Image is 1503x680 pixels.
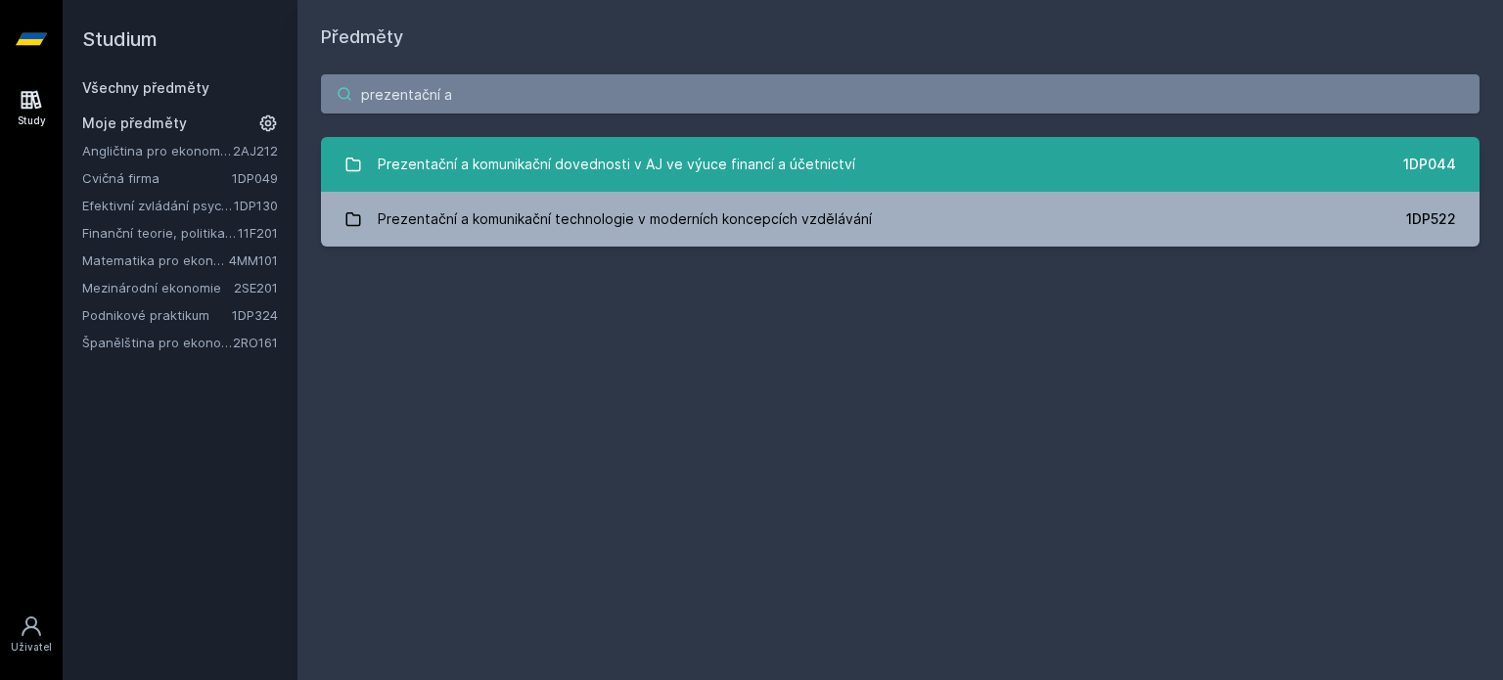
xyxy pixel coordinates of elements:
a: Matematika pro ekonomy [82,250,229,270]
a: 1DP049 [232,170,278,186]
a: 4MM101 [229,252,278,268]
div: 1DP044 [1403,155,1456,174]
a: Study [4,78,59,138]
span: Moje předměty [82,113,187,133]
a: Prezentační a komunikační dovednosti v AJ ve výuce financí a účetnictví 1DP044 [321,137,1480,192]
div: 1DP522 [1406,209,1456,229]
a: 1DP130 [234,198,278,213]
a: Podnikové praktikum [82,305,232,325]
a: Všechny předměty [82,79,209,96]
a: Prezentační a komunikační technologie v moderních koncepcích vzdělávání 1DP522 [321,192,1480,247]
div: Prezentační a komunikační dovednosti v AJ ve výuce financí a účetnictví [378,145,855,184]
a: Cvičná firma [82,168,232,188]
h1: Předměty [321,23,1480,51]
a: 11F201 [238,225,278,241]
a: Uživatel [4,605,59,664]
div: Uživatel [11,640,52,655]
a: Španělština pro ekonomy - základní úroveň 1 (A0/A1) [82,333,233,352]
a: 2RO161 [233,335,278,350]
a: 1DP324 [232,307,278,323]
a: Efektivní zvládání psychické zátěže [82,196,234,215]
div: Prezentační a komunikační technologie v moderních koncepcích vzdělávání [378,200,872,239]
a: Mezinárodní ekonomie [82,278,234,297]
a: Finanční teorie, politika a instituce [82,223,238,243]
div: Study [18,113,46,128]
a: Angličtina pro ekonomická studia 2 (B2/C1) [82,141,233,160]
input: Název nebo ident předmětu… [321,74,1480,113]
a: 2SE201 [234,280,278,295]
a: 2AJ212 [233,143,278,159]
